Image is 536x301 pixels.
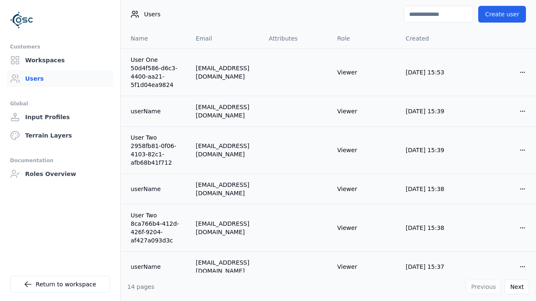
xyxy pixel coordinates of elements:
[10,276,110,293] a: Return to workspace
[337,146,392,154] div: Viewer
[7,52,113,69] a: Workspaces
[10,42,110,52] div: Customers
[196,142,255,158] div: [EMAIL_ADDRESS][DOMAIN_NAME]
[337,263,392,271] div: Viewer
[196,258,255,275] div: [EMAIL_ADDRESS][DOMAIN_NAME]
[10,156,110,166] div: Documentation
[131,133,183,167] a: User Two 2958fb81-0f06-4103-82c1-afb68b41f712
[406,224,461,232] div: [DATE] 15:38
[478,6,526,23] button: Create user
[144,10,160,18] span: Users
[196,219,255,236] div: [EMAIL_ADDRESS][DOMAIN_NAME]
[406,185,461,193] div: [DATE] 15:38
[131,211,183,245] a: User Two 8ca766b4-412d-426f-9204-af427a093d3c
[189,28,262,48] th: Email
[337,185,392,193] div: Viewer
[406,263,461,271] div: [DATE] 15:37
[10,8,33,32] img: Logo
[406,68,461,77] div: [DATE] 15:53
[337,224,392,232] div: Viewer
[196,103,255,120] div: [EMAIL_ADDRESS][DOMAIN_NAME]
[337,68,392,77] div: Viewer
[196,181,255,197] div: [EMAIL_ADDRESS][DOMAIN_NAME]
[10,99,110,109] div: Global
[131,263,183,271] a: userName
[7,109,113,125] a: Input Profiles
[406,107,461,115] div: [DATE] 15:39
[7,127,113,144] a: Terrain Layers
[131,185,183,193] a: userName
[7,70,113,87] a: Users
[196,64,255,81] div: [EMAIL_ADDRESS][DOMAIN_NAME]
[262,28,331,48] th: Attributes
[127,283,155,290] span: 14 pages
[399,28,468,48] th: Created
[131,56,183,89] a: User One 50d4f586-d6c3-4400-aa21-5f1d04ea9824
[7,166,113,182] a: Roles Overview
[121,28,189,48] th: Name
[337,107,392,115] div: Viewer
[505,279,529,294] button: Next
[131,107,183,115] a: userName
[406,146,461,154] div: [DATE] 15:39
[330,28,399,48] th: Role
